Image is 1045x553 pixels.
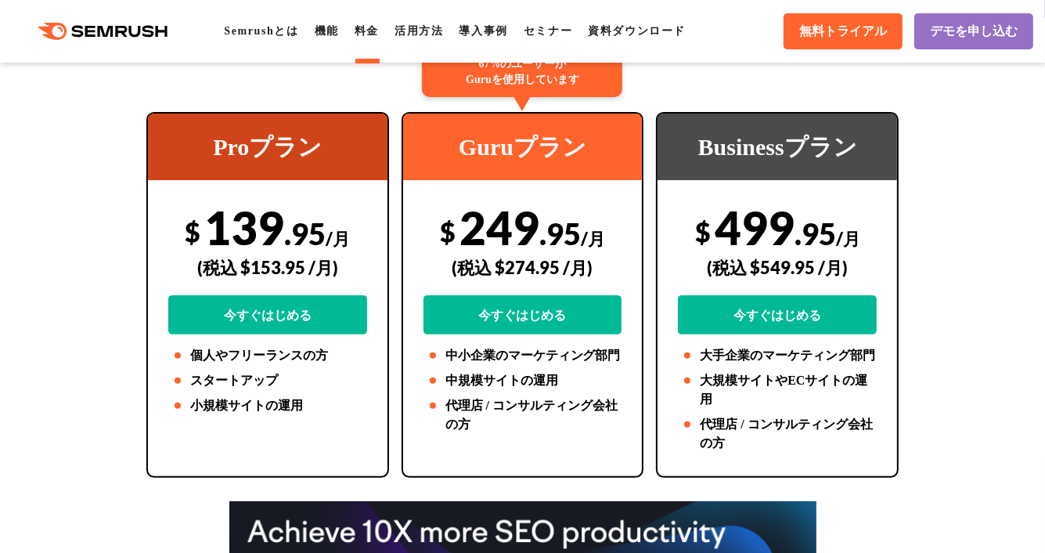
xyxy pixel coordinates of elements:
[459,25,507,37] a: 導入事例
[326,228,350,249] span: /月
[581,228,605,249] span: /月
[678,200,877,334] div: 499
[315,25,339,37] a: 機能
[423,200,622,334] div: 249
[423,240,622,295] div: (税込 $274.95 /月)
[168,240,367,295] div: (税込 $153.95 /月)
[695,215,711,248] span: $
[423,346,622,365] li: 中小企業のマーケティング部門
[799,23,887,40] span: 無料トライアル
[148,114,387,180] div: Proプラン
[930,23,1018,40] span: デモを申し込む
[440,215,456,248] span: $
[422,47,622,97] div: 67%のユーザーが Guruを使用しています
[914,13,1033,49] a: デモを申し込む
[423,295,622,334] a: 今すぐはじめる
[185,215,200,248] span: $
[678,295,877,334] a: 今すぐはじめる
[539,215,581,251] span: .95
[395,25,443,37] a: 活用方法
[524,25,572,37] a: セミナー
[658,114,897,180] div: Businessプラン
[168,371,367,390] li: スタートアップ
[795,215,836,251] span: .95
[836,228,860,249] span: /月
[588,25,686,37] a: 資料ダウンロード
[423,371,622,390] li: 中規模サイトの運用
[678,371,877,409] li: 大規模サイトやECサイトの運用
[403,114,643,180] div: Guruプラン
[784,13,903,49] a: 無料トライアル
[678,346,877,365] li: 大手企業のマーケティング部門
[168,200,367,334] div: 139
[168,396,367,415] li: 小規模サイトの運用
[678,240,877,295] div: (税込 $549.95 /月)
[355,25,379,37] a: 料金
[168,346,367,365] li: 個人やフリーランスの方
[224,25,298,37] a: Semrushとは
[423,396,622,434] li: 代理店 / コンサルティング会社の方
[678,415,877,453] li: 代理店 / コンサルティング会社の方
[284,215,326,251] span: .95
[168,295,367,334] a: 今すぐはじめる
